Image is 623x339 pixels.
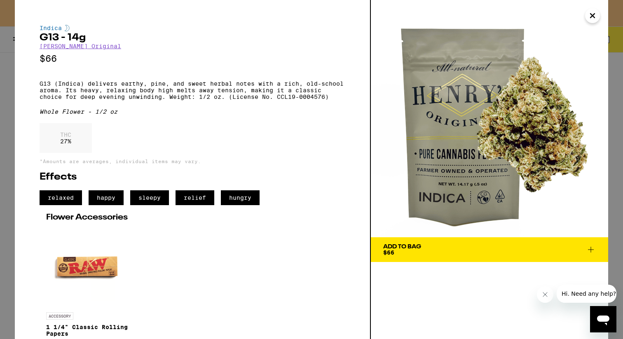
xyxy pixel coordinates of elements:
button: Add To Bag$66 [371,237,608,262]
span: relaxed [40,190,82,205]
h2: Flower Accessories [46,213,339,222]
p: *Amounts are averages, individual items may vary. [40,159,345,164]
div: 27 % [40,123,92,153]
img: indicaColor.svg [65,25,70,31]
div: Whole Flower - 1/2 oz [40,108,345,115]
a: [PERSON_NAME] Original [40,43,121,49]
span: hungry [221,190,260,205]
span: sleepy [130,190,169,205]
h2: Effects [40,172,345,182]
button: Close [585,8,600,23]
iframe: Button to launch messaging window [590,306,616,332]
span: happy [89,190,124,205]
p: G13 (Indica) delivers earthy, pine, and sweet herbal notes with a rich, old-school aroma. Its hea... [40,80,345,100]
h2: G13 - 14g [40,33,345,43]
img: RAW - 1 1/4" Classic Rolling Papers [46,226,129,308]
span: $66 [383,249,394,256]
div: Indica [40,25,345,31]
iframe: Close message [537,286,553,303]
p: 1 1/4" Classic Rolling Papers [46,324,129,337]
p: $66 [40,54,345,64]
iframe: Message from company [557,285,616,303]
div: Add To Bag [383,244,421,250]
p: ACCESSORY [46,312,73,320]
p: THC [60,131,71,138]
span: relief [176,190,214,205]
